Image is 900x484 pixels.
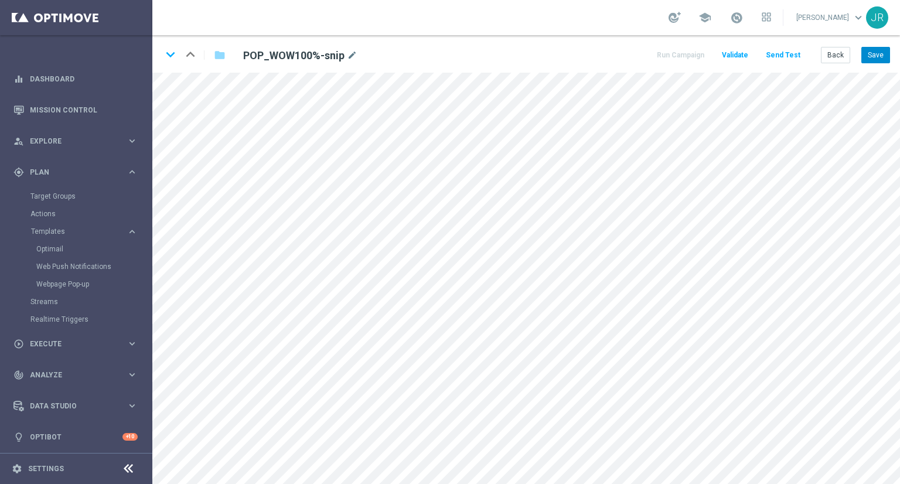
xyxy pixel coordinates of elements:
[821,47,850,63] button: Back
[28,465,64,472] a: Settings
[13,136,127,146] div: Explore
[13,167,24,178] i: gps_fixed
[30,205,151,223] div: Actions
[36,244,122,254] a: Optimail
[13,136,24,146] i: person_search
[36,280,122,289] a: Webpage Pop-up
[127,400,138,411] i: keyboard_arrow_right
[13,401,138,411] button: Data Studio keyboard_arrow_right
[36,258,151,275] div: Web Push Notifications
[30,138,127,145] span: Explore
[13,168,138,177] button: gps_fixed Plan keyboard_arrow_right
[13,63,138,94] div: Dashboard
[30,403,127,410] span: Data Studio
[13,74,24,84] i: equalizer
[127,369,138,380] i: keyboard_arrow_right
[127,135,138,146] i: keyboard_arrow_right
[30,311,151,328] div: Realtime Triggers
[213,46,227,64] button: folder
[30,371,127,379] span: Analyze
[13,94,138,125] div: Mission Control
[162,46,179,63] i: keyboard_arrow_down
[764,47,802,63] button: Send Test
[720,47,750,63] button: Validate
[30,421,122,452] a: Optibot
[13,370,138,380] button: track_changes Analyze keyboard_arrow_right
[347,49,357,63] i: mode_edit
[30,169,127,176] span: Plan
[722,51,748,59] span: Validate
[30,94,138,125] a: Mission Control
[13,339,24,349] i: play_circle_outline
[127,166,138,178] i: keyboard_arrow_right
[795,9,866,26] a: [PERSON_NAME]keyboard_arrow_down
[13,432,138,442] button: lightbulb Optibot +10
[243,49,345,63] h2: POP_WOW100%-snip
[866,6,888,29] div: JR
[36,262,122,271] a: Web Push Notifications
[30,223,151,293] div: Templates
[36,240,151,258] div: Optimail
[31,228,127,235] div: Templates
[30,293,151,311] div: Streams
[13,137,138,146] button: person_search Explore keyboard_arrow_right
[13,370,24,380] i: track_changes
[30,188,151,205] div: Target Groups
[30,63,138,94] a: Dashboard
[13,74,138,84] button: equalizer Dashboard
[30,227,138,236] button: Templates keyboard_arrow_right
[13,370,127,380] div: Analyze
[13,432,24,442] i: lightbulb
[122,433,138,441] div: +10
[31,228,115,235] span: Templates
[852,11,865,24] span: keyboard_arrow_down
[30,192,122,201] a: Target Groups
[698,11,711,24] span: school
[214,48,226,62] i: folder
[36,275,151,293] div: Webpage Pop-up
[13,401,127,411] div: Data Studio
[30,297,122,306] a: Streams
[30,209,122,219] a: Actions
[13,167,127,178] div: Plan
[12,463,22,474] i: settings
[30,315,122,324] a: Realtime Triggers
[861,47,890,63] button: Save
[127,226,138,237] i: keyboard_arrow_right
[13,339,127,349] div: Execute
[30,340,127,347] span: Execute
[127,338,138,349] i: keyboard_arrow_right
[13,105,138,115] button: Mission Control
[13,421,138,452] div: Optibot
[13,339,138,349] button: play_circle_outline Execute keyboard_arrow_right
